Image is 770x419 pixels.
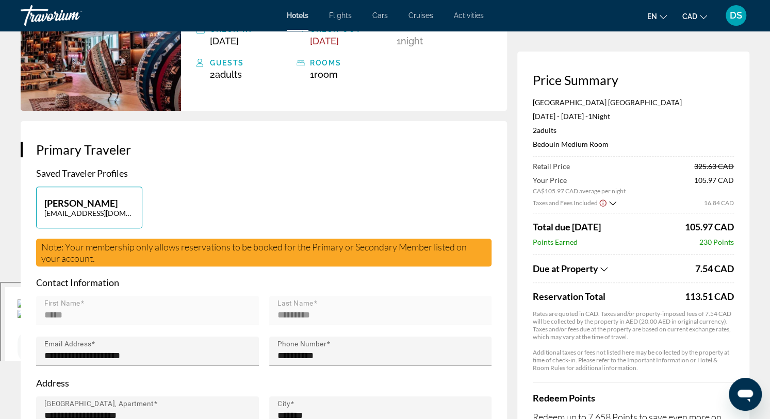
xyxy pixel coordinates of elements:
[533,72,734,88] h3: Price Summary
[533,98,734,107] p: [GEOGRAPHIC_DATA] [GEOGRAPHIC_DATA]
[537,126,556,135] span: Adults
[36,277,492,288] p: Contact Information
[533,126,556,135] span: 2
[533,348,734,372] p: Additional taxes or fees not listed here may be collected by the property at time of check-in. Pl...
[729,378,762,411] iframe: Button to launch messaging window
[533,162,570,171] span: Retail Price
[533,310,734,341] p: Rates are quoted in CAD. Taxes and/or property-imposed fees of 7.54 CAD will be collected by the ...
[329,11,352,20] a: Flights
[694,162,734,171] span: 325.63 CAD
[533,291,682,302] span: Reservation Total
[647,9,667,24] button: Change language
[277,399,290,408] mat-label: City
[682,9,707,24] button: Change currency
[44,197,134,209] p: [PERSON_NAME]
[29,16,51,25] div: v 4.0.25
[210,36,239,46] span: [DATE]
[408,11,433,20] a: Cruises
[685,221,734,232] span: 105.97 CAD
[277,299,314,307] mat-label: Last Name
[310,36,339,46] span: [DATE]
[533,238,578,246] span: Points Earned
[694,176,734,195] span: 105.97 CAD
[210,57,291,69] div: Guests
[17,27,25,35] img: website_grey.svg
[533,392,734,404] h4: Redeem Points
[287,11,308,20] a: Hotels
[533,197,616,208] button: Show Taxes and Fees breakdown
[533,263,598,274] span: Due at Property
[372,11,388,20] a: Cars
[28,60,36,68] img: tab_domain_overview_orange.svg
[44,340,91,348] mat-label: Email Address
[215,69,242,80] span: Adults
[36,187,142,228] button: [PERSON_NAME][EMAIL_ADDRESS][DOMAIN_NAME]
[695,263,734,274] span: 7.54 CAD
[682,12,697,21] span: CAD
[44,209,134,217] p: [EMAIL_ADDRESS][DOMAIN_NAME]
[310,57,391,69] div: rooms
[397,36,401,46] span: 1
[401,36,423,46] span: Night
[277,340,326,348] mat-label: Phone Number
[533,140,734,148] p: Bedouin Medium Room
[588,112,592,121] span: 1
[454,11,484,20] a: Activities
[310,69,338,80] span: 1
[599,198,607,207] button: Show Taxes and Fees disclaimer
[41,241,467,264] span: Note: Your membership only allows reservations to be booked for the Primary or Secondary Member l...
[704,199,734,207] span: 16.84 CAD
[699,238,734,246] span: 230 Points
[21,2,124,29] a: Travorium
[39,61,92,68] div: Domain Overview
[114,61,174,68] div: Keywords by Traffic
[210,69,242,80] span: 2
[17,16,25,25] img: logo_orange.svg
[533,221,601,232] span: Total due [DATE]
[36,377,492,389] p: Address
[36,142,492,157] h3: Primary Traveler
[103,60,111,68] img: tab_keywords_by_traffic_grey.svg
[27,27,113,35] div: Domain: [DOMAIN_NAME]
[314,69,338,80] span: Room
[44,399,154,408] mat-label: [GEOGRAPHIC_DATA], Apartment
[647,12,657,21] span: en
[533,199,598,207] span: Taxes and Fees Included
[685,291,734,302] div: 113.51 CAD
[730,10,742,21] span: DS
[44,299,80,307] mat-label: First Name
[36,167,492,179] p: Saved Traveler Profiles
[592,112,610,121] span: Night
[533,112,734,121] p: [DATE] - [DATE] -
[533,176,626,185] span: Your Price
[533,262,693,275] button: Show Taxes and Fees breakdown
[723,5,749,26] button: User Menu
[533,187,626,195] span: CA$105.97 CAD average per night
